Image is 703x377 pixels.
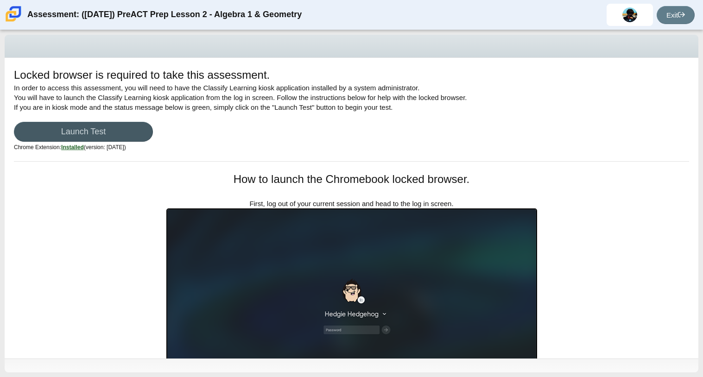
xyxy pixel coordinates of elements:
[4,4,23,24] img: Carmen School of Science & Technology
[622,7,637,22] img: noorqaidah.bintika.jECL21
[14,122,153,142] a: Launch Test
[657,6,695,24] a: Exit
[14,67,689,161] div: In order to access this assessment, you will need to have the Classify Learning kiosk application...
[14,144,126,151] small: Chrome Extension:
[166,171,537,187] h1: How to launch the Chromebook locked browser.
[61,144,84,151] u: Installed
[14,67,270,83] h1: Locked browser is required to take this assessment.
[4,17,23,25] a: Carmen School of Science & Technology
[27,4,302,26] div: Assessment: ([DATE]) PreACT Prep Lesson 2 - Algebra 1 & Geometry
[61,144,126,151] span: (version: [DATE])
